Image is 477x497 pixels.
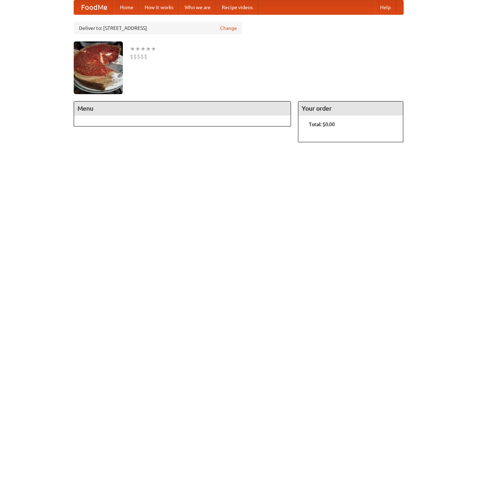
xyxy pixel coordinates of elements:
b: Total: $0.00 [309,122,335,127]
a: FoodMe [74,0,114,14]
div: Deliver to: [STREET_ADDRESS] [74,22,242,34]
li: $ [144,53,147,60]
li: $ [137,53,140,60]
li: $ [140,53,144,60]
a: How it works [139,0,179,14]
li: ★ [130,45,135,53]
a: Recipe videos [216,0,258,14]
h4: Menu [74,102,291,116]
img: angular.jpg [74,41,123,94]
a: Help [375,0,396,14]
a: Home [114,0,139,14]
li: ★ [151,45,156,53]
a: Who we are [179,0,216,14]
li: $ [133,53,137,60]
li: ★ [146,45,151,53]
li: ★ [140,45,146,53]
li: $ [130,53,133,60]
h4: Your order [298,102,403,116]
li: ★ [135,45,140,53]
a: Change [220,25,237,32]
